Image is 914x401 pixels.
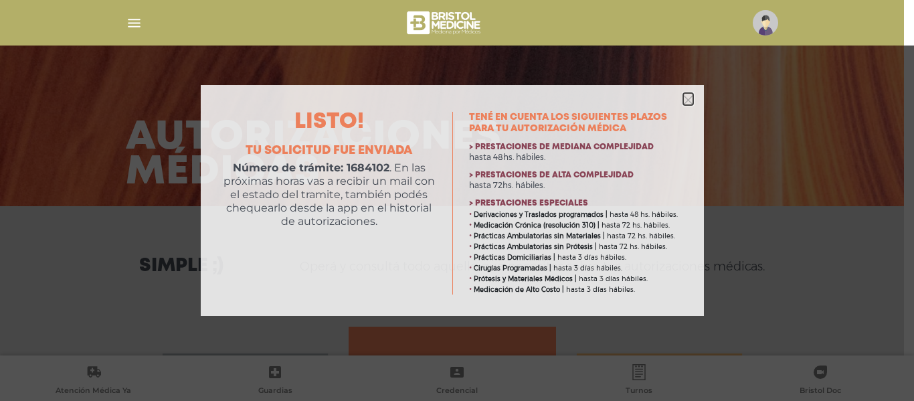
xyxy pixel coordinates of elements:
[566,285,635,294] span: hasta 3 días hábiles.
[469,143,682,152] h4: > Prestaciones de mediana complejidad
[474,221,600,230] b: Medicación Crónica (resolución 310) |
[469,112,682,135] h3: Tené en cuenta los siguientes plazos para tu autorización médica
[222,161,436,228] p: . En las próximas horas vas a recibir un mail con el estado del tramite, también podés chequearlo...
[222,144,436,159] h4: Tu solicitud fue enviada
[469,171,682,180] h4: > Prestaciones de alta complejidad
[474,232,605,240] b: Prácticas Ambulatorias sin Materiales |
[553,264,622,272] span: hasta 3 días hábiles.
[579,274,648,283] span: hasta 3 días hábiles.
[469,152,682,163] p: hasta 48hs. hábiles.
[474,210,608,219] b: Derivaciones y Traslados programados |
[474,264,551,272] b: Cirugías Programadas |
[474,285,564,294] b: Medicación de Alto Costo |
[474,274,577,283] b: Prótesis y Materiales Médicos |
[222,112,436,133] h2: Listo!
[233,161,389,174] b: Número de trámite: 1684102
[469,199,682,208] h4: > Prestaciones especiales
[557,253,626,262] span: hasta 3 días hábiles.
[469,180,682,191] p: hasta 72hs. hábiles.
[599,242,667,251] span: hasta 72 hs. hábiles.
[474,253,555,262] b: Prácticas Domiciliarias |
[474,242,597,251] b: Prácticas Ambulatorias sin Prótesis |
[607,232,675,240] span: hasta 72 hs. hábiles.
[602,221,670,230] span: hasta 72 hs. hábiles.
[610,210,678,219] span: hasta 48 hs. hábiles.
